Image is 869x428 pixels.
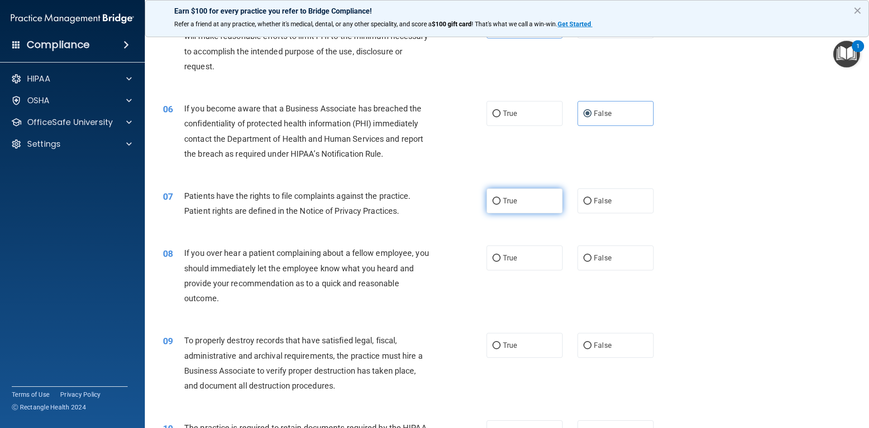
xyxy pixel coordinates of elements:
[503,109,517,118] span: True
[583,111,592,117] input: False
[27,95,50,106] p: OSHA
[11,10,134,28] img: PMB logo
[853,3,862,18] button: Close
[492,111,501,117] input: True
[856,46,859,58] div: 1
[163,248,173,259] span: 08
[432,20,472,28] strong: $100 gift card
[594,197,611,205] span: False
[184,104,423,159] span: If you become aware that a Business Associate has breached the confidentiality of protected healt...
[594,341,611,350] span: False
[27,117,113,128] p: OfficeSafe University
[503,197,517,205] span: True
[503,254,517,262] span: True
[163,104,173,115] span: 06
[174,20,432,28] span: Refer a friend at any practice, whether it's medical, dental, or any other speciality, and score a
[833,41,860,67] button: Open Resource Center, 1 new notification
[492,342,501,349] input: True
[11,95,132,106] a: OSHA
[27,38,90,51] h4: Compliance
[11,117,132,128] a: OfficeSafe University
[594,254,611,262] span: False
[184,191,411,216] span: Patients have the rights to file complaints against the practice. Patient rights are defined in t...
[583,255,592,262] input: False
[11,73,132,84] a: HIPAA
[558,20,591,28] strong: Get Started
[583,342,592,349] input: False
[12,403,86,412] span: Ⓒ Rectangle Health 2024
[60,390,101,399] a: Privacy Policy
[11,139,132,149] a: Settings
[12,390,49,399] a: Terms of Use
[163,336,173,346] span: 09
[163,191,173,202] span: 07
[492,198,501,205] input: True
[27,73,50,84] p: HIPAA
[184,248,429,303] span: If you over hear a patient complaining about a fellow employee, you should immediately let the em...
[492,255,501,262] input: True
[472,20,558,28] span: ! That's what we call a win-win.
[184,16,429,71] span: The Minimum Necessary Rule means that when disclosing PHI, you will make reasonable efforts to li...
[174,7,840,15] p: Earn $100 for every practice you refer to Bridge Compliance!
[184,336,423,390] span: To properly destroy records that have satisfied legal, fiscal, administrative and archival requir...
[558,20,592,28] a: Get Started
[503,341,517,350] span: True
[583,198,592,205] input: False
[27,139,61,149] p: Settings
[594,109,611,118] span: False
